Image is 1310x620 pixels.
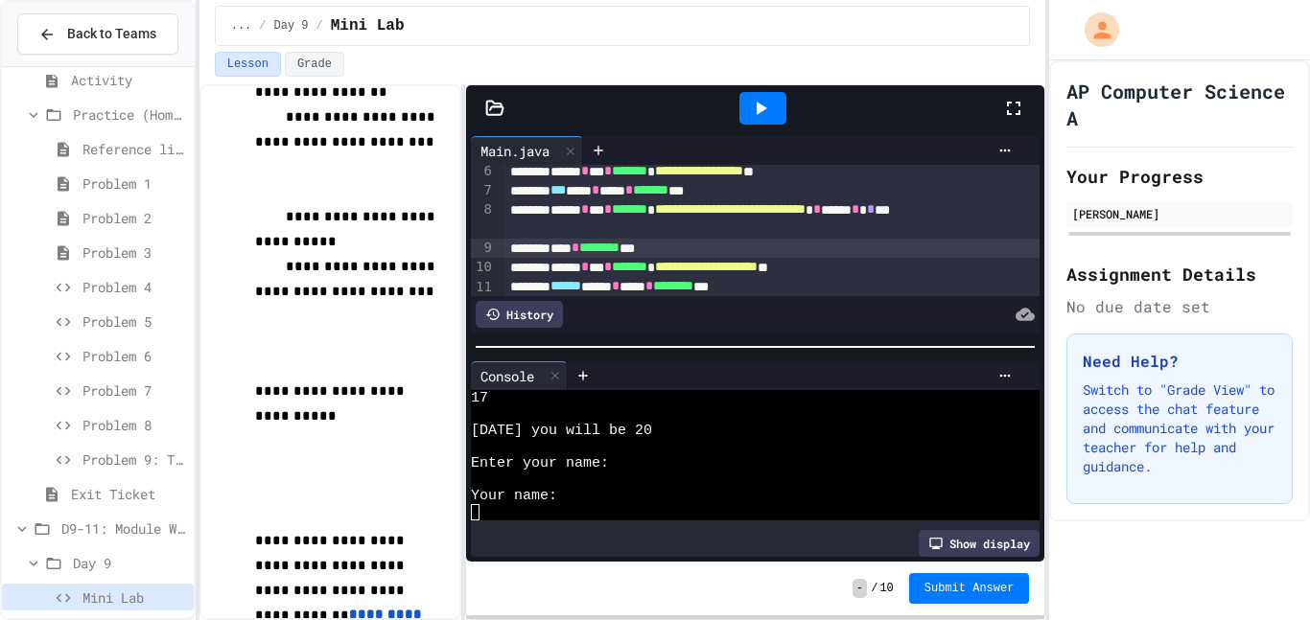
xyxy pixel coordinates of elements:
div: No due date set [1066,295,1293,318]
span: [DATE] you will be 20 [471,423,652,439]
span: Practice (Homework, if needed) [73,104,186,125]
div: 11 [471,278,495,297]
div: My Account [1064,8,1124,52]
span: Your name: [471,488,557,504]
div: 7 [471,181,495,200]
button: Submit Answer [909,573,1030,604]
span: Mini Lab [331,14,405,37]
span: / [871,581,877,596]
span: Problem 2 [82,208,186,228]
span: Submit Answer [924,581,1015,596]
button: Lesson [215,52,281,77]
div: Console [471,366,544,386]
div: 9 [471,239,495,258]
button: Grade [285,52,344,77]
div: Main.java [471,136,583,165]
div: 10 [471,258,495,277]
div: 8 [471,200,495,239]
span: 10 [879,581,893,596]
span: Day 9 [73,553,186,573]
span: Problem 5 [82,311,186,332]
h1: AP Computer Science A [1066,78,1293,131]
span: D9-11: Module Wrap Up [61,518,186,539]
div: Main.java [471,141,559,161]
span: / [259,18,266,34]
span: 17 [471,390,488,406]
span: Problem 6 [82,346,186,366]
span: Problem 8 [82,415,186,435]
span: Mini Lab [82,587,186,608]
span: Back to Teams [67,24,156,44]
span: Problem 1 [82,173,186,194]
div: 6 [471,162,495,181]
span: Exit Ticket [71,484,186,504]
div: [PERSON_NAME] [1072,205,1287,222]
span: Day 9 [274,18,309,34]
h2: Your Progress [1066,163,1293,190]
button: Back to Teams [17,13,178,55]
span: Problem 9: Temperature Converter [82,449,186,470]
span: Problem 4 [82,277,186,297]
p: Switch to "Grade View" to access the chat feature and communicate with your teacher for help and ... [1083,380,1276,476]
span: Problem 7 [82,380,186,401]
div: History [476,301,563,328]
h2: Assignment Details [1066,261,1293,287]
div: Show display [919,530,1040,557]
span: / [316,18,323,34]
span: - [853,579,867,598]
span: Problem 3 [82,242,186,263]
span: Reference link [82,139,186,159]
h3: Need Help? [1083,350,1276,373]
span: ... [231,18,252,34]
div: Console [471,361,568,390]
span: Activity [71,70,186,90]
span: Enter your name: [471,455,609,471]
